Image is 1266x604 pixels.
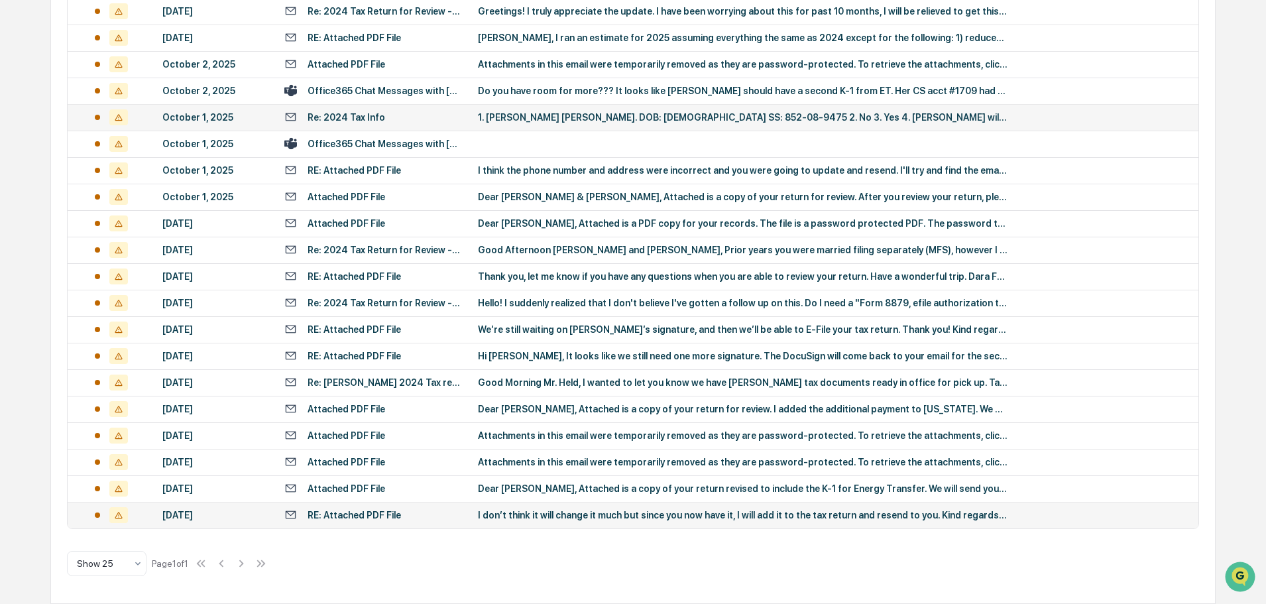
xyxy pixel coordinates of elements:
[162,510,268,520] div: [DATE]
[91,162,170,186] a: 🗄️Attestations
[478,351,1008,361] div: Hi [PERSON_NAME], It looks like we still need one more signature. The DocuSign will come back to ...
[162,324,268,335] div: [DATE]
[162,32,268,43] div: [DATE]
[27,167,86,180] span: Preclearance
[478,245,1008,255] div: Good Afternoon [PERSON_NAME] and [PERSON_NAME], Prior years you were married filing separately (M...
[478,483,1008,494] div: Dear [PERSON_NAME], Attached is a copy of your return revised to include the K-1 for Energy Trans...
[13,28,241,49] p: How can we help?
[162,483,268,494] div: [DATE]
[308,86,462,96] div: Office365 Chat Messages with [PERSON_NAME], [PERSON_NAME] on [DATE]
[132,225,160,235] span: Pylon
[27,192,84,206] span: Data Lookup
[162,59,268,70] div: October 2, 2025
[93,224,160,235] a: Powered byPylon
[308,404,385,414] div: Attached PDF File
[162,86,268,96] div: October 2, 2025
[308,510,401,520] div: RE: Attached PDF File
[308,112,385,123] div: Re: 2024 Tax Info
[13,194,24,204] div: 🔎
[162,112,268,123] div: October 1, 2025
[162,6,268,17] div: [DATE]
[478,86,1008,96] div: Do you have room for more??? It looks like [PERSON_NAME] should have a second K-1 from ET. Her CS...
[308,59,385,70] div: Attached PDF File
[162,430,268,441] div: [DATE]
[478,298,1008,308] div: Hello! I suddenly realized that I don't believe I've gotten a follow up on this. Do I need a "For...
[162,404,268,414] div: [DATE]
[478,218,1008,229] div: Dear [PERSON_NAME], Attached is a PDF copy for your records. The file is a password protected PDF...
[162,218,268,229] div: [DATE]
[308,430,385,441] div: Attached PDF File
[308,377,462,388] div: Re: [PERSON_NAME] 2024 Tax return
[45,115,168,125] div: We're available if you need us!
[308,324,401,335] div: RE: Attached PDF File
[478,430,1008,441] div: Attachments in this email were temporarily removed as they are password-protected. To retrieve th...
[308,351,401,361] div: RE: Attached PDF File
[162,192,268,202] div: October 1, 2025
[478,404,1008,414] div: Dear [PERSON_NAME], Attached is a copy of your return for review. I added the additional payment ...
[109,167,164,180] span: Attestations
[13,168,24,179] div: 🖐️
[478,6,1008,17] div: Greetings! I truly appreciate the update. I have been worrying about this for past 10 months, I w...
[162,245,268,255] div: [DATE]
[162,351,268,361] div: [DATE]
[162,377,268,388] div: [DATE]
[308,6,462,17] div: Re: 2024 Tax Return for Review - [PERSON_NAME] and [PERSON_NAME]
[1224,560,1259,596] iframe: Open customer support
[308,218,385,229] div: Attached PDF File
[308,271,401,282] div: RE: Attached PDF File
[478,510,1008,520] div: I don’t think it will change it much but since you now have it, I will add it to the tax return a...
[162,165,268,176] div: October 1, 2025
[8,162,91,186] a: 🖐️Preclearance
[162,139,268,149] div: October 1, 2025
[478,112,1008,123] div: 1. [PERSON_NAME] [PERSON_NAME]. DOB: [DEMOGRAPHIC_DATA] SS: 852-08-9475 2. No 3. Yes 4. [PERSON_N...
[478,59,1008,70] div: Attachments in this email were temporarily removed as they are password-protected. To retrieve th...
[478,192,1008,202] div: Dear [PERSON_NAME] & [PERSON_NAME], Attached is a copy of your return for review. After you revie...
[8,187,89,211] a: 🔎Data Lookup
[478,32,1008,43] div: [PERSON_NAME], I ran an estimate for 2025 assuming everything the same as 2024 except for the fol...
[478,324,1008,335] div: We’re still waiting on [PERSON_NAME]’s signature, and then we’ll be able to E-File your tax retur...
[308,32,401,43] div: RE: Attached PDF File
[308,165,401,176] div: RE: Attached PDF File
[308,483,385,494] div: Attached PDF File
[478,271,1008,282] div: Thank you, let me know if you have any questions when you are able to review your return. Have a ...
[96,168,107,179] div: 🗄️
[162,298,268,308] div: [DATE]
[478,377,1008,388] div: Good Morning Mr. Held, I wanted to let you know we have [PERSON_NAME] tax documents ready in offi...
[162,457,268,467] div: [DATE]
[308,245,462,255] div: Re: 2024 Tax Return for Review - [PERSON_NAME] and [PERSON_NAME]
[478,165,1008,176] div: I think the phone number and address were incorrect and you were going to update and resend. I'll...
[45,101,217,115] div: Start new chat
[152,558,188,569] div: Page 1 of 1
[162,271,268,282] div: [DATE]
[13,101,37,125] img: 1746055101610-c473b297-6a78-478c-a979-82029cc54cd1
[308,298,462,308] div: Re: 2024 Tax Return for Review - [PERSON_NAME] and [PERSON_NAME]
[225,105,241,121] button: Start new chat
[308,139,462,149] div: Office365 Chat Messages with [PERSON_NAME], [PERSON_NAME], [PERSON_NAME] on [DATE]
[308,457,385,467] div: Attached PDF File
[478,457,1008,467] div: Attachments in this email were temporarily removed as they are password-protected. To retrieve th...
[308,192,385,202] div: Attached PDF File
